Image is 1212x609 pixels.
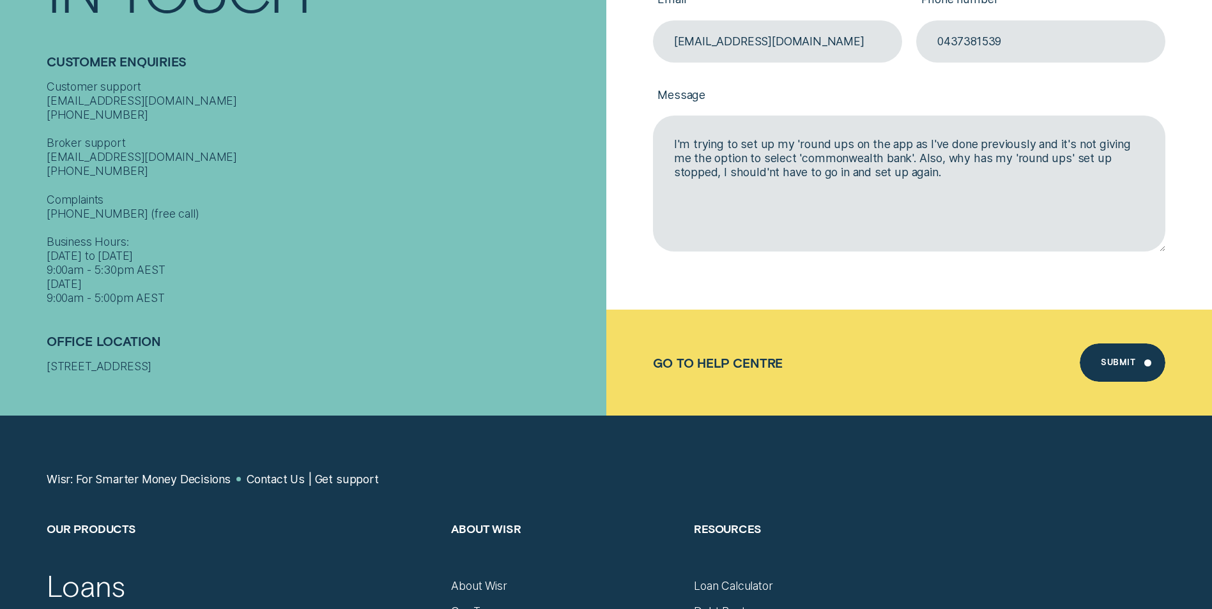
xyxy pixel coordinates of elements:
label: Message [653,77,1165,116]
textarea: I'm trying to set up my 'round ups on the app as I've done previously and it's not giving me the ... [653,116,1165,251]
div: Customer support [EMAIL_ADDRESS][DOMAIN_NAME] [PHONE_NUMBER] Broker support [EMAIL_ADDRESS][DOMAI... [47,80,599,306]
a: Contact Us | Get support [247,472,379,486]
a: Loans [47,567,125,604]
a: Go to Help Centre [653,356,783,370]
h2: Our Products [47,522,437,579]
h2: Resources [694,522,923,579]
a: Loan Calculator [694,579,772,593]
h2: About Wisr [451,522,680,579]
a: About Wisr [451,579,507,593]
div: [STREET_ADDRESS] [47,359,599,373]
button: Submit [1080,343,1165,382]
a: Wisr: For Smarter Money Decisions [47,472,231,486]
h2: Customer Enquiries [47,54,599,80]
h2: Office Location [47,334,599,359]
